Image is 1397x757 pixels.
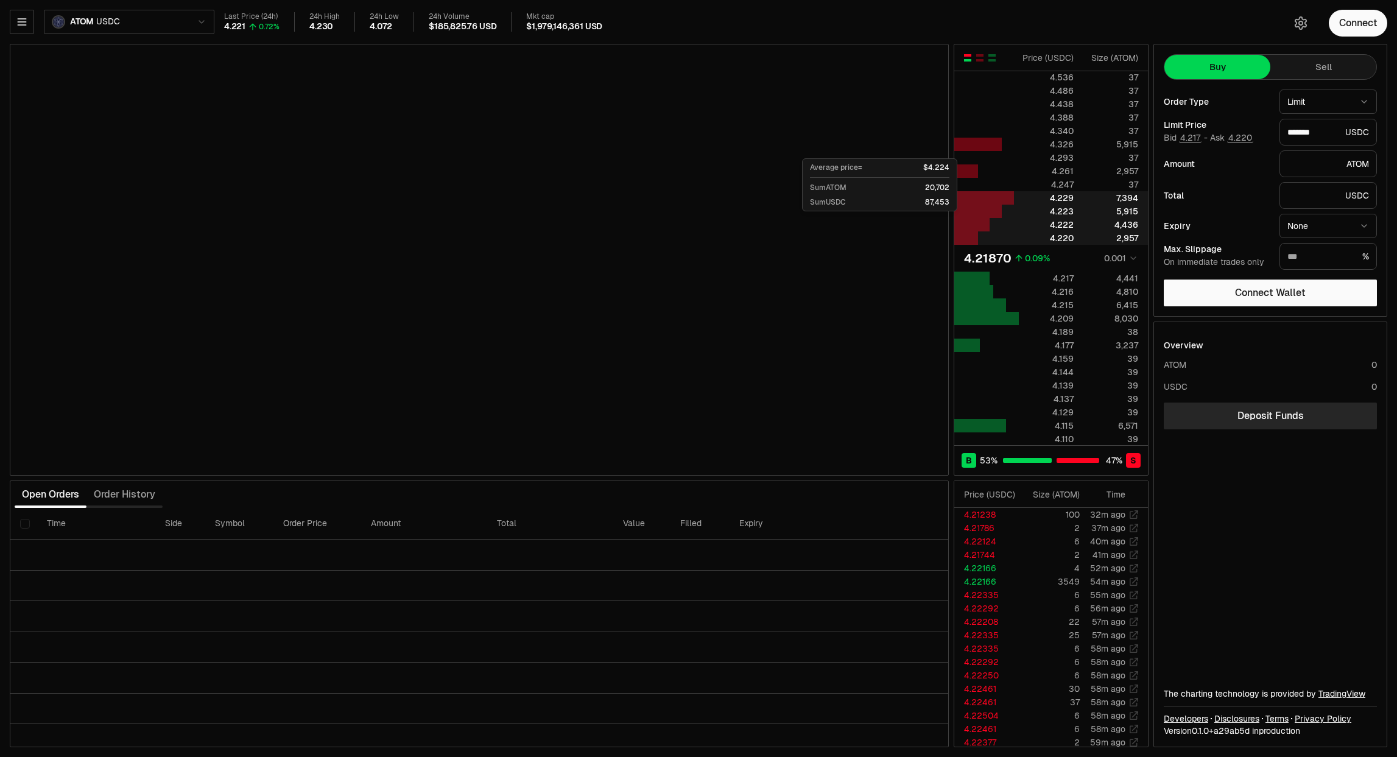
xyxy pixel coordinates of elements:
[954,655,1019,669] td: 4.22292
[980,454,998,467] span: 53 %
[1019,219,1074,231] div: 4.222
[966,454,972,467] span: B
[1106,454,1122,467] span: 47 %
[964,250,1012,267] div: 4.21870
[1084,299,1138,311] div: 6,415
[1084,85,1138,97] div: 37
[1164,339,1203,351] div: Overview
[1164,245,1270,253] div: Max. Slippage
[1019,111,1074,124] div: 4.388
[1329,10,1387,37] button: Connect
[1019,575,1080,588] td: 3549
[20,519,30,529] button: Select all
[1091,683,1125,694] time: 58m ago
[810,183,846,192] p: Sum ATOM
[1019,602,1080,615] td: 6
[1164,55,1270,79] button: Buy
[1084,232,1138,244] div: 2,957
[730,508,843,540] th: Expiry
[1090,509,1125,520] time: 32m ago
[1164,222,1270,230] div: Expiry
[923,163,949,172] p: $4.224
[1019,393,1074,405] div: 4.137
[86,482,163,507] button: Order History
[1019,420,1074,432] div: 4.115
[1164,403,1377,429] a: Deposit Funds
[1019,165,1074,177] div: 4.261
[1019,508,1080,521] td: 100
[1164,381,1188,393] div: USDC
[1019,85,1074,97] div: 4.486
[1091,724,1125,734] time: 58m ago
[1164,121,1270,129] div: Limit Price
[954,628,1019,642] td: 4.22335
[1091,657,1125,667] time: 58m ago
[1164,725,1377,737] div: Version 0.1.0 + in production
[205,508,273,540] th: Symbol
[1019,642,1080,655] td: 6
[1090,590,1125,600] time: 55m ago
[309,21,333,32] div: 4.230
[1164,97,1270,106] div: Order Type
[1084,433,1138,445] div: 39
[954,736,1019,749] td: 4.22377
[954,575,1019,588] td: 4.22166
[224,21,245,32] div: 4.221
[1279,150,1377,177] div: ATOM
[1164,257,1270,268] div: On immediate trades only
[1029,488,1080,501] div: Size ( ATOM )
[1164,359,1186,371] div: ATOM
[987,53,997,63] button: Show Buy Orders Only
[1084,406,1138,418] div: 39
[1019,52,1074,64] div: Price ( USDC )
[975,53,985,63] button: Show Sell Orders Only
[954,588,1019,602] td: 4.22335
[954,669,1019,682] td: 4.22250
[259,22,280,32] div: 0.72%
[1371,381,1377,393] div: 0
[1084,420,1138,432] div: 6,571
[1279,119,1377,146] div: USDC
[70,16,94,27] span: ATOM
[1019,521,1080,535] td: 2
[1084,178,1138,191] div: 37
[1092,616,1125,627] time: 57m ago
[1130,454,1136,467] span: S
[370,21,392,32] div: 4.072
[429,12,496,21] div: 24h Volume
[954,642,1019,655] td: 4.22335
[429,21,496,32] div: $185,825.76 USD
[954,562,1019,575] td: 4.22166
[1179,133,1202,143] button: 4.217
[1019,299,1074,311] div: 4.215
[1019,682,1080,695] td: 30
[1164,160,1270,168] div: Amount
[1019,326,1074,338] div: 4.189
[1019,312,1074,325] div: 4.209
[1019,366,1074,378] div: 4.144
[487,508,613,540] th: Total
[1084,98,1138,110] div: 37
[1084,205,1138,217] div: 5,915
[963,53,973,63] button: Show Buy and Sell Orders
[1084,71,1138,83] div: 37
[1084,165,1138,177] div: 2,957
[1164,280,1377,306] button: Connect Wallet
[1279,90,1377,114] button: Limit
[1279,243,1377,270] div: %
[1084,219,1138,231] div: 4,436
[1164,133,1208,144] span: Bid -
[96,16,119,27] span: USDC
[1084,326,1138,338] div: 38
[954,602,1019,615] td: 4.22292
[810,197,846,207] p: Sum USDC
[1019,588,1080,602] td: 6
[1019,152,1074,164] div: 4.293
[1093,549,1125,560] time: 41m ago
[1090,536,1125,547] time: 40m ago
[670,508,730,540] th: Filled
[1084,312,1138,325] div: 8,030
[1019,535,1080,548] td: 6
[1019,71,1074,83] div: 4.536
[954,535,1019,548] td: 4.22124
